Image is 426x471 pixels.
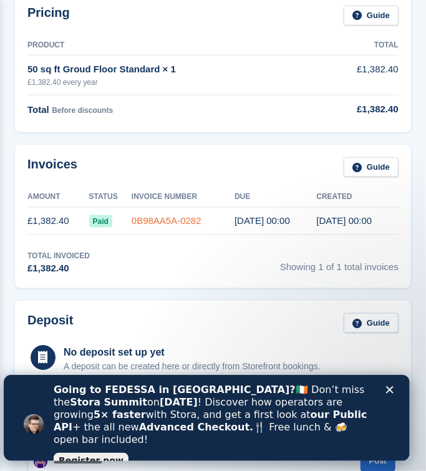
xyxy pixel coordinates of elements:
[34,455,47,469] img: Camille
[89,215,112,228] span: Paid
[382,11,395,19] div: Close
[52,106,113,115] span: Before discounts
[344,313,399,334] a: Guide
[280,250,399,276] span: Showing 1 of 1 total invoices
[27,104,49,115] span: Total
[317,56,399,95] td: £1,382.40
[4,375,410,461] iframe: Intercom live chat banner
[132,215,201,226] a: 0B98AA5A-0282
[27,77,317,88] div: £1,382.40 every year
[132,187,235,207] th: Invoice Number
[235,187,316,207] th: Due
[27,62,317,77] div: 50 sq ft Groud Floor Standard × 1
[317,215,372,226] time: 2024-05-16 23:00:25 UTC
[235,215,290,226] time: 2024-05-17 23:00:00 UTC
[64,346,321,361] div: No deposit set up yet
[89,187,132,207] th: Status
[27,6,70,26] h2: Pricing
[27,36,317,56] th: Product
[27,261,90,276] div: £1,382.40
[317,187,399,207] th: Created
[344,157,399,178] a: Guide
[27,250,90,261] div: Total Invoiced
[27,157,77,178] h2: Invoices
[317,102,399,117] div: £1,382.40
[64,361,321,374] p: A deposit can be created here or directly from Storefront bookings.
[27,187,89,207] th: Amount
[344,6,399,26] a: Guide
[27,313,73,334] h2: Deposit
[317,36,399,56] th: Total
[50,78,125,93] a: Register now
[27,207,89,235] td: £1,382.40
